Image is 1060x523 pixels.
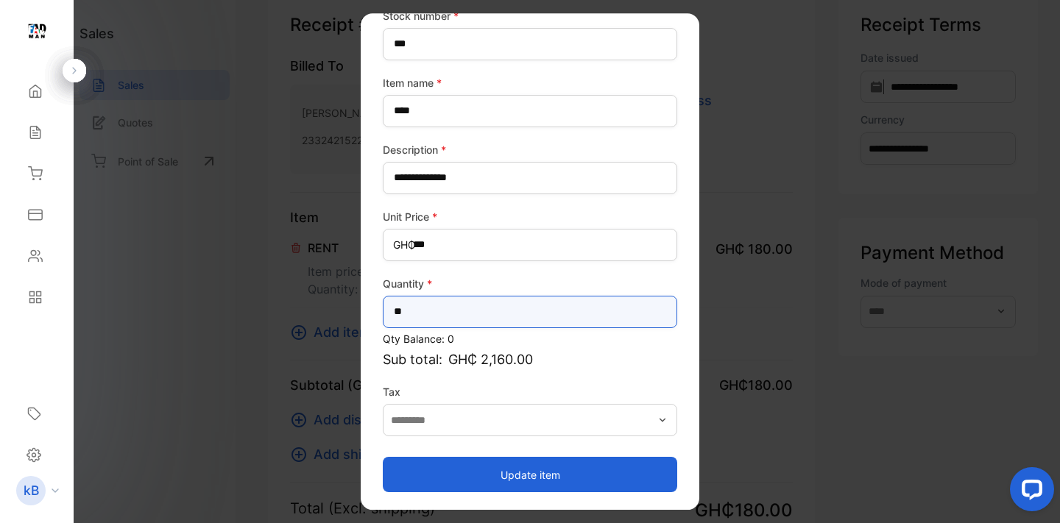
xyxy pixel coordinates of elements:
[383,75,677,90] label: Item name
[383,349,677,369] p: Sub total:
[24,481,39,500] p: kB
[383,384,677,399] label: Tax
[383,331,677,346] p: Qty Balance: 0
[383,276,677,291] label: Quantity
[383,142,677,157] label: Description
[383,457,677,492] button: Update item
[998,461,1060,523] iframe: LiveChat chat widget
[448,349,533,369] span: GH₵ 2,160.00
[26,19,48,41] img: logo
[393,237,415,252] span: GH₵
[383,209,677,224] label: Unit Price
[383,8,677,24] label: Stock number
